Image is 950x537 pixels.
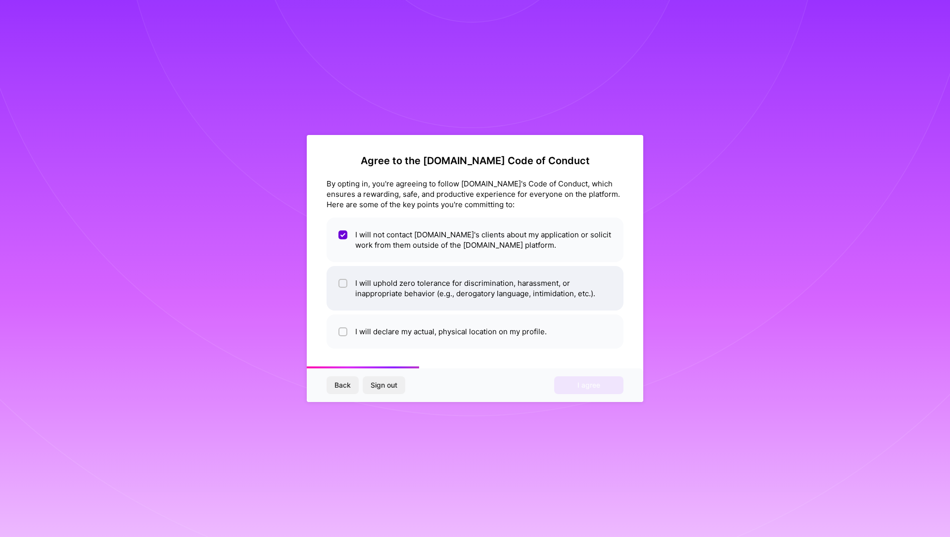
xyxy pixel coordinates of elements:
[327,266,623,311] li: I will uphold zero tolerance for discrimination, harassment, or inappropriate behavior (e.g., der...
[327,218,623,262] li: I will not contact [DOMAIN_NAME]'s clients about my application or solicit work from them outside...
[327,376,359,394] button: Back
[334,380,351,390] span: Back
[327,314,623,349] li: I will declare my actual, physical location on my profile.
[327,179,623,210] div: By opting in, you're agreeing to follow [DOMAIN_NAME]'s Code of Conduct, which ensures a rewardin...
[363,376,405,394] button: Sign out
[327,155,623,167] h2: Agree to the [DOMAIN_NAME] Code of Conduct
[371,380,397,390] span: Sign out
